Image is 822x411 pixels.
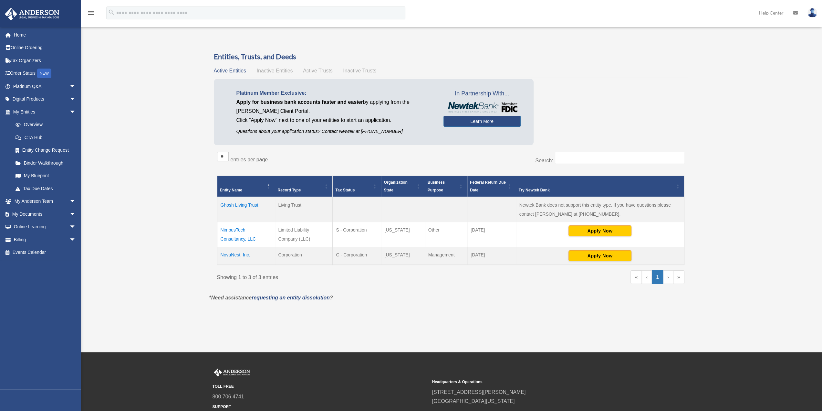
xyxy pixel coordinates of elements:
td: Corporation [275,247,333,265]
span: Record Type [278,188,301,192]
small: SUPPORT [213,404,428,410]
span: Entity Name [220,188,242,192]
td: [DATE] [467,247,516,265]
th: Entity Name: Activate to invert sorting [217,176,275,197]
span: Active Entities [214,68,246,73]
a: 1 [652,270,663,284]
td: S - Corporation [333,222,381,247]
img: Anderson Advisors Platinum Portal [3,8,61,20]
img: NewtekBankLogoSM.png [447,102,517,113]
a: Tax Organizers [5,54,86,67]
a: CTA Hub [9,131,82,144]
a: Billingarrow_drop_down [5,233,86,246]
span: Inactive Entities [256,68,293,73]
th: Try Newtek Bank : Activate to sort [516,176,684,197]
a: Last [673,270,684,284]
label: Search: [535,158,553,163]
em: *Need assistance ? [209,295,333,300]
th: Organization State: Activate to sort [381,176,425,197]
a: Previous [642,270,652,284]
a: Online Ordering [5,41,86,54]
td: [DATE] [467,222,516,247]
div: Try Newtek Bank [519,186,674,194]
td: [US_STATE] [381,222,425,247]
span: arrow_drop_down [69,208,82,221]
a: My Anderson Teamarrow_drop_down [5,195,86,208]
a: 800.706.4741 [213,394,244,399]
a: My Documentsarrow_drop_down [5,208,86,221]
a: Digital Productsarrow_drop_down [5,93,86,106]
span: arrow_drop_down [69,233,82,246]
th: Tax Status: Activate to sort [333,176,381,197]
a: Order StatusNEW [5,67,86,80]
td: Living Trust [275,197,333,222]
span: arrow_drop_down [69,105,82,119]
div: Showing 1 to 3 of 3 entries [217,270,446,282]
a: Overview [9,118,79,131]
button: Apply Now [568,250,631,261]
td: C - Corporation [333,247,381,265]
p: by applying from the [PERSON_NAME] Client Portal. [236,98,434,116]
td: NimbusTech Consultancy, LLC [217,222,275,247]
a: First [630,270,642,284]
a: Binder Walkthrough [9,157,82,169]
span: Organization State [384,180,407,192]
small: Headquarters & Operations [432,379,647,385]
div: NEW [37,69,51,78]
img: User Pic [807,8,817,17]
td: NovaNest, Inc. [217,247,275,265]
button: Apply Now [568,225,631,236]
th: Business Purpose: Activate to sort [425,176,467,197]
a: Home [5,28,86,41]
td: Limited Liability Company (LLC) [275,222,333,247]
img: Anderson Advisors Platinum Portal [213,368,251,377]
td: Management [425,247,467,265]
span: arrow_drop_down [69,93,82,106]
a: menu [87,11,95,17]
td: Ghosh Living Trust [217,197,275,222]
p: Questions about your application status? Contact Newtek at [PHONE_NUMBER] [236,127,434,135]
th: Record Type: Activate to sort [275,176,333,197]
a: Learn More [443,116,521,127]
span: Apply for business bank accounts faster and easier [236,99,363,105]
h3: Entities, Trusts, and Deeds [214,52,688,62]
td: Other [425,222,467,247]
a: [STREET_ADDRESS][PERSON_NAME] [432,389,526,395]
span: In Partnership With... [443,89,521,99]
a: My Entitiesarrow_drop_down [5,105,82,118]
span: Federal Return Due Date [470,180,506,192]
label: entries per page [231,157,268,162]
i: search [108,9,115,16]
span: arrow_drop_down [69,221,82,234]
a: Platinum Q&Aarrow_drop_down [5,80,86,93]
span: arrow_drop_down [69,195,82,208]
a: Next [663,270,673,284]
a: My Blueprint [9,169,82,182]
span: arrow_drop_down [69,80,82,93]
a: requesting an entity dissolution [252,295,330,300]
p: Click "Apply Now" next to one of your entities to start an application. [236,116,434,125]
td: Newtek Bank does not support this entity type. If you have questions please contact [PERSON_NAME]... [516,197,684,222]
td: [US_STATE] [381,247,425,265]
a: Events Calendar [5,246,86,259]
span: Active Trusts [303,68,333,73]
small: TOLL FREE [213,383,428,390]
span: Inactive Trusts [343,68,376,73]
p: Platinum Member Exclusive: [236,89,434,98]
a: Tax Due Dates [9,182,82,195]
a: Online Learningarrow_drop_down [5,221,86,233]
i: menu [87,9,95,17]
a: Entity Change Request [9,144,82,157]
span: Business Purpose [428,180,445,192]
span: Tax Status [335,188,355,192]
a: [GEOGRAPHIC_DATA][US_STATE] [432,398,515,404]
th: Federal Return Due Date: Activate to sort [467,176,516,197]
